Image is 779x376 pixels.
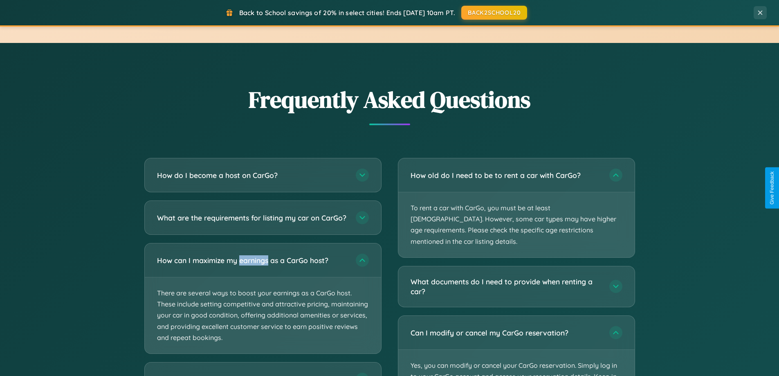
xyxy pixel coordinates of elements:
[157,255,348,266] h3: How can I maximize my earnings as a CarGo host?
[411,277,601,297] h3: What documents do I need to provide when renting a car?
[144,84,635,115] h2: Frequently Asked Questions
[239,9,455,17] span: Back to School savings of 20% in select cities! Ends [DATE] 10am PT.
[157,213,348,223] h3: What are the requirements for listing my car on CarGo?
[461,6,527,20] button: BACK2SCHOOL20
[398,192,635,257] p: To rent a car with CarGo, you must be at least [DEMOGRAPHIC_DATA]. However, some car types may ha...
[145,277,381,353] p: There are several ways to boost your earnings as a CarGo host. These include setting competitive ...
[157,170,348,180] h3: How do I become a host on CarGo?
[411,170,601,180] h3: How old do I need to be to rent a car with CarGo?
[411,328,601,338] h3: Can I modify or cancel my CarGo reservation?
[769,171,775,205] div: Give Feedback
